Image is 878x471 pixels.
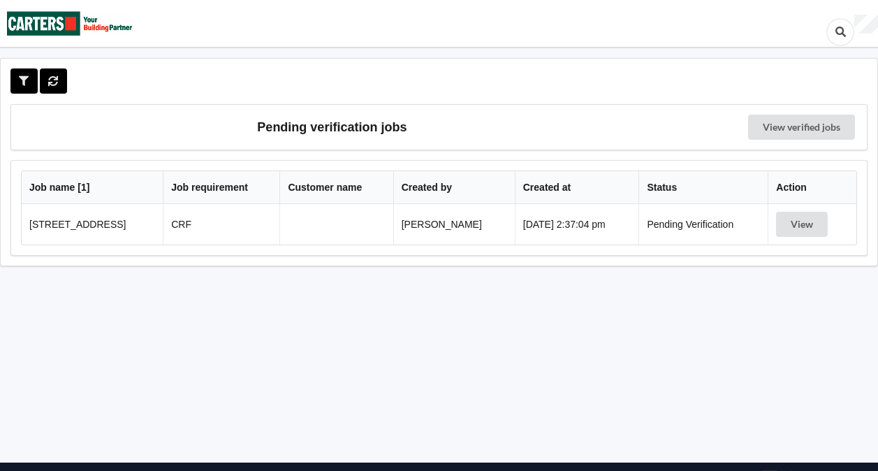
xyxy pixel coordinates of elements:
[854,15,878,34] div: User Profile
[279,171,393,204] th: Customer name
[638,204,768,245] td: Pending Verification
[22,171,163,204] th: Job name [ 1 ]
[163,204,279,245] td: CRF
[21,115,643,140] h3: Pending verification jobs
[515,204,639,245] td: [DATE] 2:37:04 pm
[163,171,279,204] th: Job requirement
[393,171,515,204] th: Created by
[7,1,133,46] img: Carters
[776,212,828,237] button: View
[776,219,831,230] a: View
[768,171,856,204] th: Action
[393,204,515,245] td: [PERSON_NAME]
[515,171,639,204] th: Created at
[22,204,163,245] td: [STREET_ADDRESS]
[748,115,855,140] a: View verified jobs
[638,171,768,204] th: Status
